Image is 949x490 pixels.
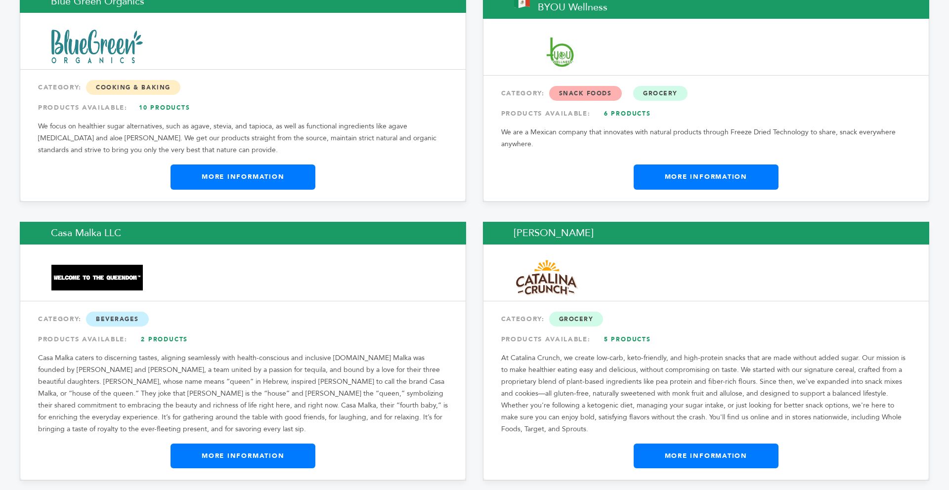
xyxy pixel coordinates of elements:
span: Cooking & Baking [86,80,180,95]
a: 2 Products [130,330,199,348]
h2: Casa Malka LLC [20,222,466,245]
span: Beverages [86,312,149,327]
img: Blue Green Organics [51,30,143,63]
a: 6 Products [593,105,662,122]
div: CATEGORY: [501,310,911,328]
span: Grocery [549,312,604,327]
a: More Information [171,164,315,189]
img: Casa Malka LLC [51,265,143,291]
a: More Information [634,444,778,468]
p: At Catalina Crunch, we create low-carb, keto-friendly, and high-protein snacks that are made with... [501,352,911,435]
a: 5 Products [593,330,662,348]
div: PRODUCTS AVAILABLE: [501,330,911,348]
span: Snack Foods [549,86,622,101]
p: Casa Malka caters to discerning tastes, aligning seamlessly with health-conscious and inclusive [... [38,352,448,435]
div: CATEGORY: [38,310,448,328]
div: CATEGORY: [501,84,911,102]
div: PRODUCTS AVAILABLE: [38,330,448,348]
a: 10 Products [130,99,199,117]
p: We focus on healthier sugar alternatives, such as agave, stevia, and tapioca, as well as function... [38,121,448,156]
span: Grocery [633,86,688,101]
img: BYOU Wellness [515,36,606,69]
h2: [PERSON_NAME] [483,222,929,245]
p: We are a Mexican company that innovates with natural products through Freeze Dried Technology to ... [501,126,911,150]
a: More Information [634,164,778,189]
div: CATEGORY: [38,79,448,96]
img: Catalina Snacks [515,257,580,299]
div: PRODUCTS AVAILABLE: [38,99,448,117]
div: PRODUCTS AVAILABLE: [501,105,911,122]
a: More Information [171,444,315,468]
